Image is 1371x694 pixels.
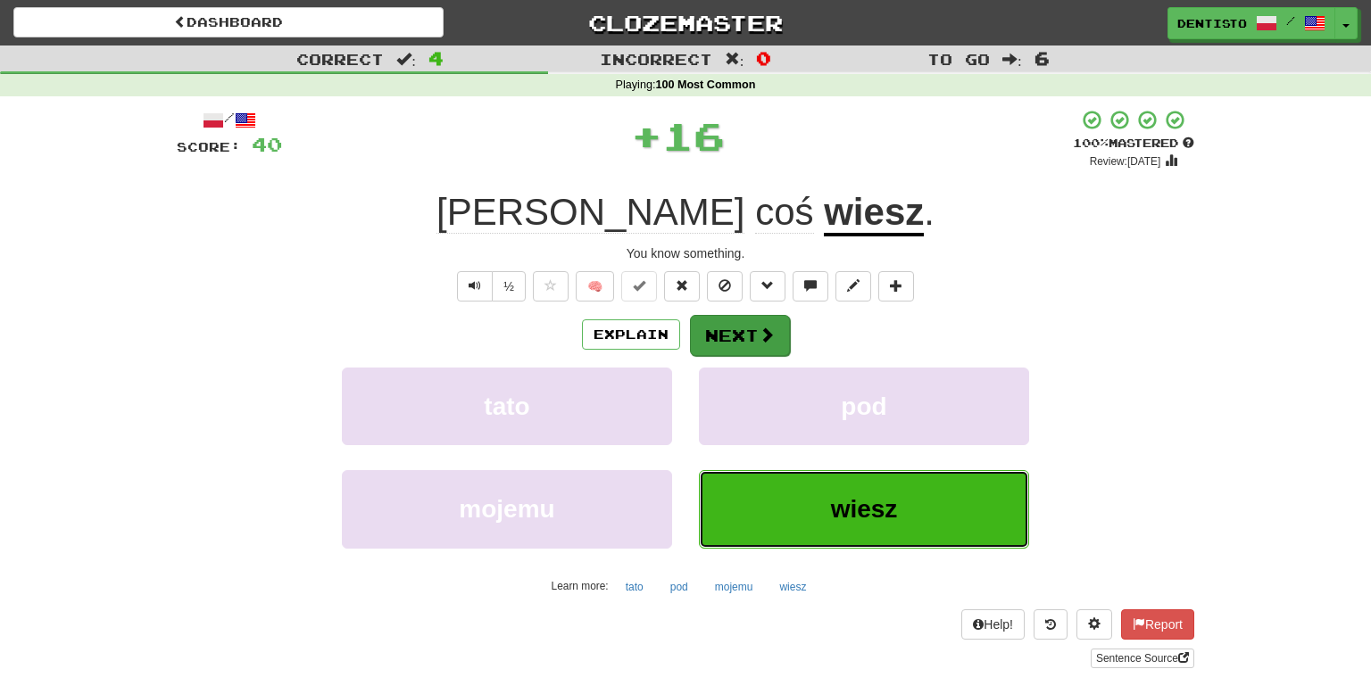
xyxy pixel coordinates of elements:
[655,78,755,91] strong: 100 Most Common
[484,392,529,420] span: tato
[1034,609,1068,640] button: Round history (alt+y)
[1121,609,1194,640] button: Report
[878,271,914,302] button: Add to collection (alt+a)
[436,191,744,234] span: [PERSON_NAME]
[342,368,672,445] button: tato
[699,368,1029,445] button: pod
[835,271,871,302] button: Edit sentence (alt+d)
[924,191,935,233] span: .
[755,191,813,234] span: coś
[576,271,614,302] button: 🧠
[756,47,771,69] span: 0
[342,470,672,548] button: mojemu
[961,609,1025,640] button: Help!
[664,271,700,302] button: Reset to 0% Mastered (alt+r)
[296,50,384,68] span: Correct
[793,271,828,302] button: Discuss sentence (alt+u)
[750,271,785,302] button: Grammar (alt+g)
[1286,14,1295,27] span: /
[824,191,924,236] u: wiesz
[1090,155,1161,168] small: Review: [DATE]
[1073,136,1194,152] div: Mastered
[769,574,816,600] button: wiesz
[725,52,744,67] span: :
[690,315,790,356] button: Next
[616,574,653,600] button: tato
[428,47,444,69] span: 4
[457,271,493,302] button: Play sentence audio (ctl+space)
[177,139,241,154] span: Score:
[662,113,725,158] span: 16
[621,271,657,302] button: Set this sentence to 100% Mastered (alt+m)
[927,50,990,68] span: To go
[492,271,526,302] button: ½
[582,319,680,350] button: Explain
[459,495,554,523] span: mojemu
[396,52,416,67] span: :
[13,7,444,37] a: Dashboard
[470,7,901,38] a: Clozemaster
[705,574,763,600] button: mojemu
[177,109,282,131] div: /
[1073,136,1109,150] span: 100 %
[1034,47,1050,69] span: 6
[600,50,712,68] span: Incorrect
[1177,15,1247,31] span: Dentisto
[453,271,526,302] div: Text-to-speech controls
[699,470,1029,548] button: wiesz
[831,495,898,523] span: wiesz
[661,574,698,600] button: pod
[1167,7,1335,39] a: Dentisto /
[533,271,569,302] button: Favorite sentence (alt+f)
[177,244,1194,262] div: You know something.
[252,133,282,155] span: 40
[1091,649,1194,668] a: Sentence Source
[631,109,662,162] span: +
[1002,52,1022,67] span: :
[552,580,609,592] small: Learn more:
[841,392,886,420] span: pod
[707,271,743,302] button: Ignore sentence (alt+i)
